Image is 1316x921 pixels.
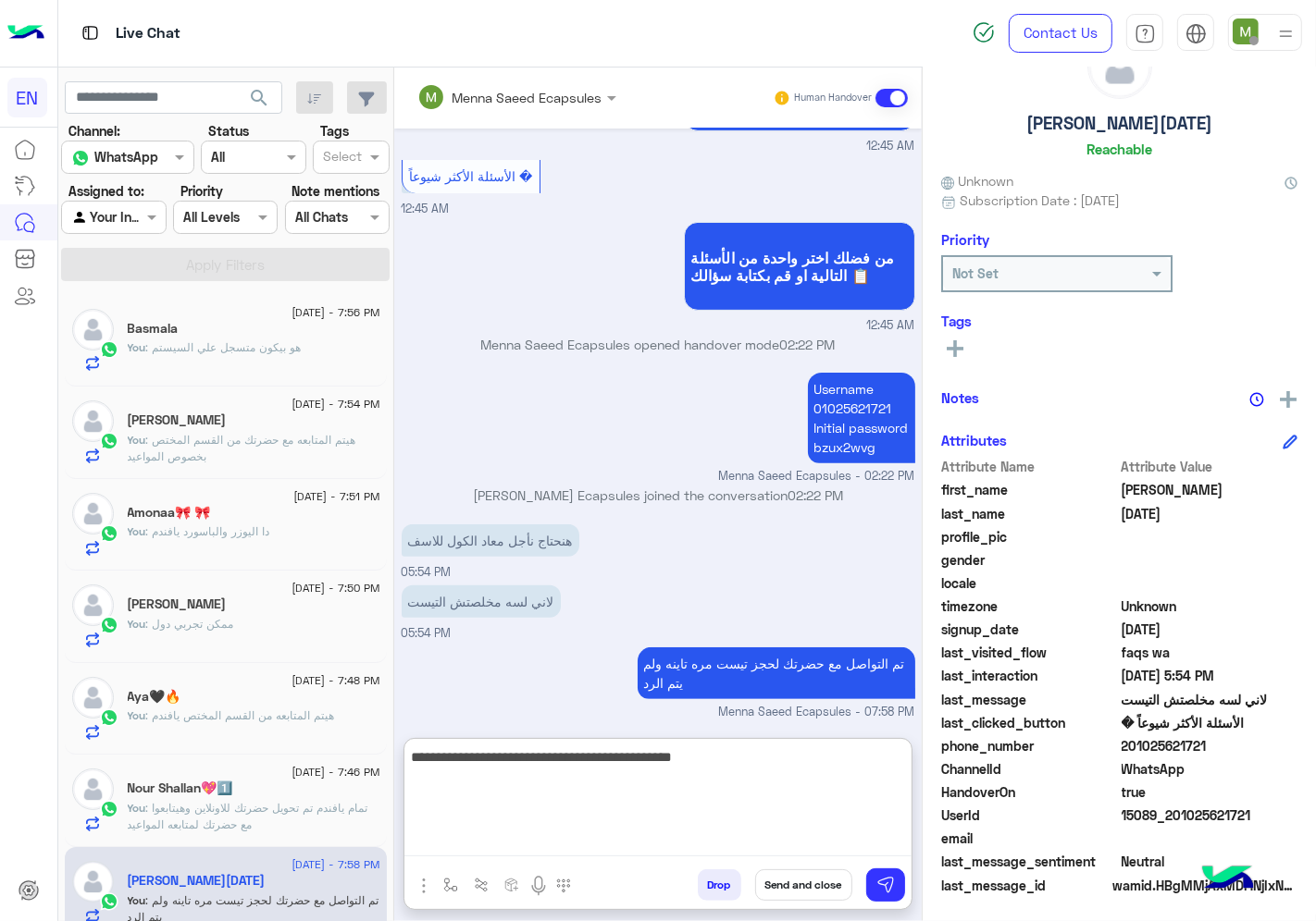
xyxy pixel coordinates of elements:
span: 02:22 PM [780,337,836,352]
img: tab [79,21,102,44]
span: 2025-08-11T21:45:21.332Z [1122,620,1298,639]
span: gender [941,550,1118,570]
span: You [128,708,146,722]
h6: Priority [941,231,989,248]
span: You [128,524,146,538]
span: هو بيكون متسجل علي السيستم [146,340,302,354]
h6: Attributes [941,432,1007,448]
span: profile_pic [941,527,1118,546]
span: last_message [941,690,1118,709]
span: [DATE] - 7:48 PM [292,672,379,689]
span: HandoverOn [941,782,1118,802]
img: userImage [1233,18,1259,44]
label: Note mentions [292,181,379,201]
img: add [1280,391,1297,408]
img: defaultAdmin.png [72,493,114,534]
span: 05:54 PM [402,565,452,579]
span: last_interaction [941,666,1118,685]
label: Status [208,121,249,141]
img: defaultAdmin.png [72,309,114,350]
span: null [1122,573,1298,593]
p: Live Chat [116,21,180,46]
span: 0 [1122,852,1298,871]
img: WhatsApp [100,432,118,450]
img: hulul-logo.png [1196,847,1260,912]
span: UserId [941,805,1118,825]
span: faqs wa [1122,643,1298,662]
img: WhatsApp [100,340,118,359]
h5: [PERSON_NAME][DATE] [1026,113,1212,134]
h5: Reem Waheed [128,412,227,428]
img: send attachment [413,875,435,897]
img: create order [504,878,519,892]
span: هيتم المتابعه من القسم المختص يافندم [146,708,335,722]
label: Assigned to: [68,181,144,201]
span: You [128,433,146,447]
span: Unknown [1122,596,1298,616]
h6: Tags [941,313,1297,329]
span: Attribute Name [941,457,1118,476]
button: Send and close [755,869,852,901]
span: [DATE] - 7:50 PM [292,580,379,596]
span: الأسئلة الأكثر شيوعاً � [409,168,532,184]
p: 12/8/2025, 5:54 PM [402,585,561,618]
span: phone_number [941,736,1118,755]
span: Attribute Value [1122,457,1298,476]
span: من فضلك اختر واحدة من الأسئلة التالية او قم بكتابة سؤالك 📋 [691,249,908,284]
img: notes [1249,392,1264,407]
span: You [128,801,146,815]
img: Trigger scenario [474,878,489,892]
label: Channel: [68,121,120,141]
span: [DATE] - 7:54 PM [292,396,379,412]
button: Drop [698,869,741,901]
img: tab [1186,23,1207,44]
span: Menna Saeed Ecapsules - 07:58 PM [719,704,915,721]
a: Contact Us [1009,14,1112,53]
img: WhatsApp [100,708,118,727]
span: 2025-08-12T14:54:47.121Z [1122,666,1298,685]
img: spinner [973,21,995,43]
img: send voice note [528,875,550,897]
label: Tags [320,121,349,141]
span: You [128,617,146,631]
label: Priority [180,181,223,201]
span: search [248,87,270,109]
img: WhatsApp [100,524,118,543]
div: Select [320,146,362,170]
img: select flow [443,878,458,892]
span: هيتم المتابعه مع حضرتك من القسم المختص بخصوص المواعيد [128,433,356,463]
img: WhatsApp [100,800,118,818]
p: Menna Saeed Ecapsules opened handover mode [402,335,915,354]
span: Mustafa [1122,480,1298,499]
span: Subscription Date : [DATE] [960,190,1120,210]
span: You [128,340,146,354]
button: create order [497,869,528,900]
span: [DATE] - 7:56 PM [292,304,379,321]
span: last_name [941,504,1118,523]
p: [PERSON_NAME] Ecapsules joined the conversation [402,485,915,505]
button: select flow [436,869,466,900]
span: 201025621721 [1122,736,1298,755]
button: Apply Filters [61,248,390,281]
span: [DATE] - 7:51 PM [293,488,379,505]
img: WhatsApp [100,892,118,911]
button: search [237,81,282,121]
img: defaultAdmin.png [72,677,114,718]
h5: Basmala [128,321,179,337]
img: Logo [7,14,44,53]
span: first_name [941,480,1118,499]
img: defaultAdmin.png [72,400,114,442]
span: 15089_201025621721 [1122,805,1298,825]
span: last_message_sentiment [941,852,1118,871]
h6: Reachable [1086,141,1152,157]
img: defaultAdmin.png [72,584,114,626]
span: 2 [1122,759,1298,779]
span: null [1122,829,1298,848]
img: defaultAdmin.png [1088,35,1151,98]
span: الأسئلة الأكثر شيوعاً � [1122,713,1298,732]
span: You [128,893,146,907]
h5: Amonaa🎀 🎀 [128,505,211,521]
span: true [1122,782,1298,802]
span: [DATE] - 7:46 PM [292,764,379,780]
img: defaultAdmin.png [72,861,114,903]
